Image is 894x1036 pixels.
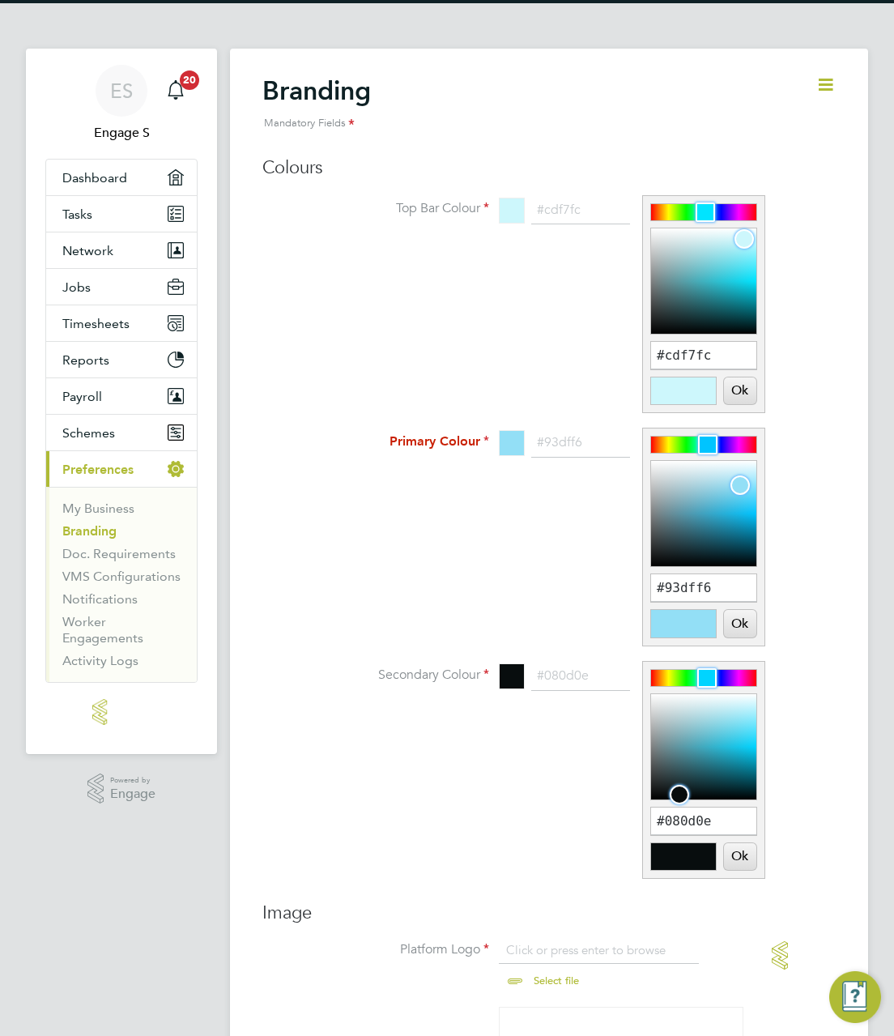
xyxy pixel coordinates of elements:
[46,232,197,268] button: Network
[160,65,192,117] a: 20
[110,787,155,801] span: Engage
[651,574,756,602] input: Type a color name or hex value
[327,941,489,958] label: Platform Logo
[62,316,130,331] span: Timesheets
[62,389,102,404] span: Payroll
[651,342,756,369] input: Type a color name or hex value
[62,279,91,295] span: Jobs
[46,487,197,682] div: Preferences
[62,243,113,258] span: Network
[46,415,197,450] button: Schemes
[46,451,197,487] button: Preferences
[262,902,836,925] h3: Image
[724,377,756,405] button: Ok
[62,653,138,668] a: Activity Logs
[46,378,197,414] button: Payroll
[180,70,199,90] span: 20
[724,843,756,871] button: Ok
[772,941,836,970] img: albamedia-logo-retina.png
[327,200,489,217] label: Top Bar Colour
[62,546,176,561] a: Doc. Requirements
[46,160,197,195] a: Dashboard
[62,501,134,516] a: My Business
[92,699,151,725] img: albamedia-logo-retina.png
[45,699,198,725] a: Go to home page
[262,107,803,140] div: Mandatory Fields
[26,49,217,754] nav: Main navigation
[327,667,489,684] label: Secondary Colour
[110,80,133,101] span: ES
[46,196,197,232] a: Tasks
[262,156,836,180] h3: Colours
[62,207,92,222] span: Tasks
[62,352,109,368] span: Reports
[45,123,198,143] span: Engage S
[651,808,756,835] input: Type a color name or hex value
[46,305,197,341] button: Timesheets
[46,269,197,305] button: Jobs
[62,614,143,646] a: Worker Engagements
[46,342,197,377] button: Reports
[110,774,155,787] span: Powered by
[62,569,181,584] a: VMS Configurations
[62,591,138,607] a: Notifications
[327,433,489,450] label: Primary Colour
[62,523,117,539] a: Branding
[62,425,115,441] span: Schemes
[829,971,881,1023] button: Engage Resource Center
[45,65,198,143] a: ESEngage S
[62,170,127,185] span: Dashboard
[262,75,803,140] h2: Branding
[87,774,156,804] a: Powered byEngage
[62,462,134,477] span: Preferences
[724,610,756,637] button: Ok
